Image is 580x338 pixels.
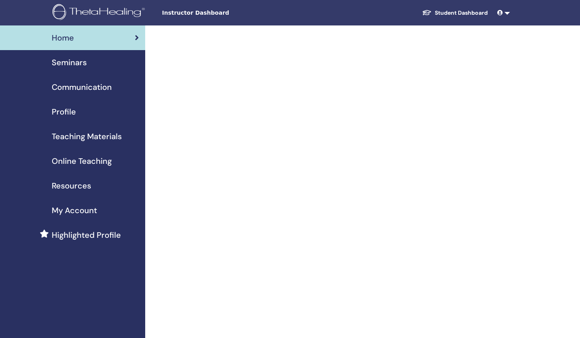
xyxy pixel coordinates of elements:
a: Student Dashboard [416,6,494,20]
span: My Account [52,204,97,216]
span: Resources [52,180,91,192]
span: Online Teaching [52,155,112,167]
span: Seminars [52,56,87,68]
span: Highlighted Profile [52,229,121,241]
img: logo.png [53,4,148,22]
span: Communication [52,81,112,93]
span: Profile [52,106,76,118]
span: Instructor Dashboard [162,9,281,17]
img: graduation-cap-white.svg [422,9,432,16]
span: Teaching Materials [52,130,122,142]
span: Home [52,32,74,44]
